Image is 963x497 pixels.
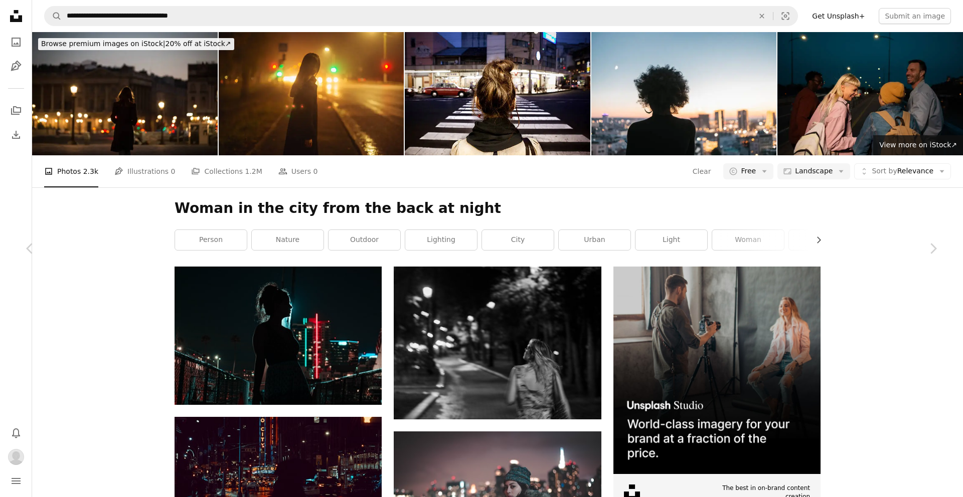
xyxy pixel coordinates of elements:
a: woman [712,230,784,250]
button: Sort byRelevance [854,163,951,179]
button: Visual search [773,7,797,26]
span: Sort by [872,167,897,175]
span: Landscape [795,166,833,176]
span: 0 [313,166,317,177]
a: lighting [405,230,477,250]
button: Profile [6,447,26,467]
a: silhouette photography of woman [175,331,382,340]
span: Free [741,166,756,176]
span: Browse premium images on iStock | [41,40,165,48]
a: Collections [6,101,26,121]
a: nature [252,230,324,250]
img: Silhouette Woman Standing On Street In City At Night [32,32,218,155]
span: 20% off at iStock ↗ [41,40,231,48]
button: Landscape [777,163,850,179]
img: African woman looking at the city view [591,32,777,155]
span: 1.2M [245,166,262,177]
a: outdoor [329,230,400,250]
a: Browse premium images on iStock|20% off at iStock↗ [32,32,240,56]
img: Avatar of user Daria Gord [8,449,24,465]
img: Woman's back crossing a pedestrian crosswalk [405,32,590,155]
a: Get Unsplash+ [806,8,871,24]
a: View more on iStock↗ [873,135,963,155]
a: Photos [6,32,26,52]
img: a woman walking down a street at night [394,267,601,419]
a: a woman walking down a street at night [394,338,601,347]
span: 0 [171,166,176,177]
a: city [482,230,554,250]
button: Notifications [6,423,26,443]
a: light [635,230,707,250]
h1: Woman in the city from the back at night [175,199,821,217]
a: Illustrations 0 [114,155,175,187]
button: Search Unsplash [45,7,62,26]
a: Users 0 [278,155,318,187]
button: scroll list to the right [810,230,821,250]
a: person [175,230,247,250]
a: Next [903,200,963,297]
span: View more on iStock ↗ [879,141,957,149]
a: Illustrations [6,56,26,76]
a: Collections 1.2M [191,155,262,187]
img: file-1715651741414-859baba4300dimage [613,267,821,473]
a: urban [559,230,630,250]
a: Download History [6,125,26,145]
button: Free [723,163,773,179]
a: a city street filled with lots of traffic at night [175,470,382,479]
button: Submit an image [879,8,951,24]
a: night [789,230,861,250]
form: Find visuals sitewide [44,6,798,26]
button: Clear [751,7,773,26]
img: Woman on night city street background. [219,32,404,155]
span: Relevance [872,166,933,176]
img: silhouette photography of woman [175,267,382,404]
button: Menu [6,471,26,491]
button: Clear [692,163,712,179]
img: Friends on a night out. From back. [777,32,963,155]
